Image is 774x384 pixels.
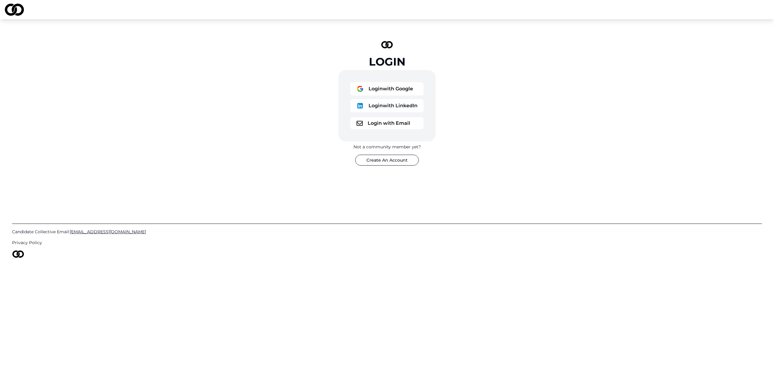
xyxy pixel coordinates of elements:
[356,102,364,109] img: logo
[353,144,421,150] div: Not a community member yet?
[5,4,24,16] img: logo
[12,229,762,235] a: Candidate Collective Email:[EMAIL_ADDRESS][DOMAIN_NAME]
[350,117,424,129] button: logoLogin with Email
[381,41,393,48] img: logo
[356,85,364,92] img: logo
[369,56,405,68] div: Login
[356,121,363,126] img: logo
[355,155,419,166] button: Create An Account
[70,229,146,234] span: [EMAIL_ADDRESS][DOMAIN_NAME]
[350,99,424,112] button: logoLoginwith LinkedIn
[350,82,424,95] button: logoLoginwith Google
[12,240,762,246] a: Privacy Policy
[12,250,24,258] img: logo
